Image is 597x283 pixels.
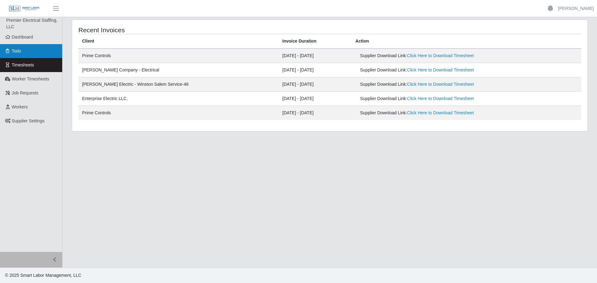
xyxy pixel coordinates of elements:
td: [PERSON_NAME] Company - Electrical [78,63,279,77]
td: Prime Controls [78,48,279,63]
span: Todo [12,48,21,53]
div: Supplier Download Link: [360,110,499,116]
td: [PERSON_NAME] Electric - Winston Salem Service-46 [78,77,279,92]
span: Premier Electrical Staffing, LLC [6,18,58,29]
div: Supplier Download Link: [360,67,499,73]
td: Prime Controls [78,106,279,120]
div: Supplier Download Link: [360,52,499,59]
span: Timesheets [12,62,34,67]
th: Invoice Duration [279,34,352,49]
td: Enterprise Electric LLC. [78,92,279,106]
th: Client [78,34,279,49]
td: [DATE] - [DATE] [279,63,352,77]
th: Action [352,34,581,49]
span: Supplier Settings [12,118,45,123]
td: [DATE] - [DATE] [279,92,352,106]
a: Click Here to Download Timesheet [407,110,474,115]
span: Dashboard [12,34,33,39]
span: Job Requests [12,90,39,95]
a: [PERSON_NAME] [558,5,594,12]
div: Supplier Download Link: [360,95,499,102]
a: Click Here to Download Timesheet [407,82,474,87]
td: [DATE] - [DATE] [279,48,352,63]
h4: Recent Invoices [78,26,282,34]
span: Workers [12,104,28,109]
span: © 2025 Smart Labor Management, LLC [5,273,81,278]
img: SLM Logo [9,5,40,12]
a: Click Here to Download Timesheet [407,53,474,58]
td: [DATE] - [DATE] [279,106,352,120]
td: [DATE] - [DATE] [279,77,352,92]
a: Click Here to Download Timesheet [407,67,474,72]
div: Supplier Download Link: [360,81,499,88]
a: Click Here to Download Timesheet [407,96,474,101]
span: Worker Timesheets [12,76,49,81]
